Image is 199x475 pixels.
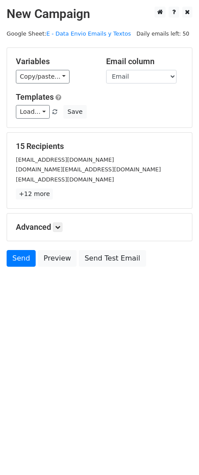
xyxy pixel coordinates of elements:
a: Daily emails left: 50 [133,30,192,37]
a: +12 more [16,189,53,199]
button: Save [63,105,86,119]
small: Google Sheet: [7,30,131,37]
a: Send Test Email [79,250,146,267]
h2: New Campaign [7,7,192,22]
small: [DOMAIN_NAME][EMAIL_ADDRESS][DOMAIN_NAME] [16,166,161,173]
h5: 15 Recipients [16,141,183,151]
a: Send [7,250,36,267]
a: Copy/paste... [16,70,70,83]
span: Daily emails left: 50 [133,29,192,39]
h5: Email column [106,57,183,66]
a: E - Data Envio Emails y Textos [46,30,131,37]
a: Load... [16,105,50,119]
h5: Variables [16,57,93,66]
iframe: Chat Widget [155,433,199,475]
small: [EMAIL_ADDRESS][DOMAIN_NAME] [16,176,114,183]
a: Preview [38,250,77,267]
small: [EMAIL_ADDRESS][DOMAIN_NAME] [16,156,114,163]
a: Templates [16,92,54,102]
h5: Advanced [16,222,183,232]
